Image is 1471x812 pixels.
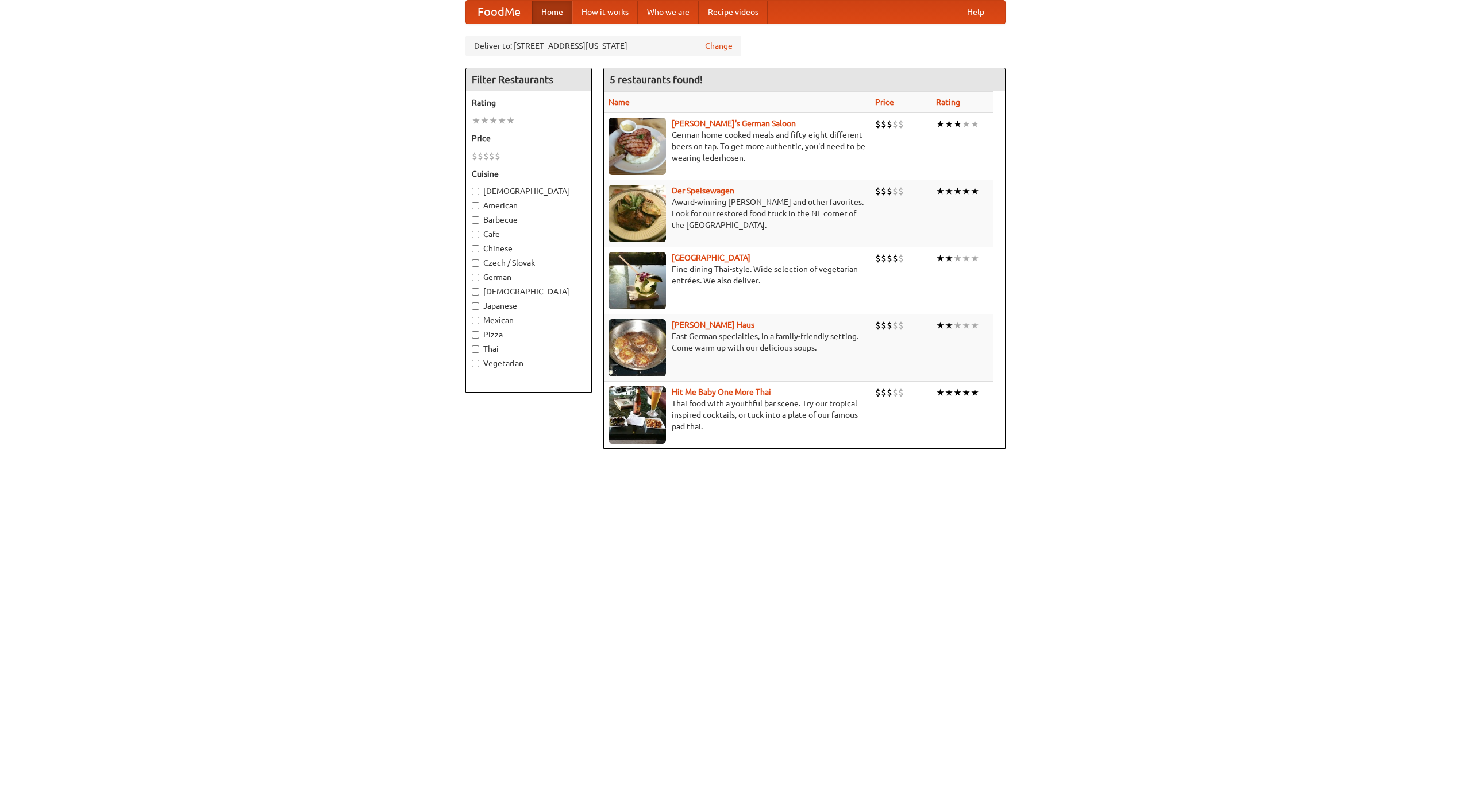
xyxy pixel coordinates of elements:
li: $ [892,319,898,332]
h5: Rating [472,97,586,108]
label: Cafe [472,228,586,240]
li: ★ [953,252,962,265]
label: Mexican [472,314,586,326]
li: ★ [962,185,971,197]
input: German [472,274,479,281]
li: ★ [936,185,945,197]
li: ★ [953,319,962,332]
li: ★ [953,386,962,399]
div: Deliver to: [STREET_ADDRESS][US_STATE] [465,36,741,56]
li: ★ [480,114,489,127]
p: Thai food with a youthful bar scene. Try our tropical inspired cocktails, or tuck into a plate of... [609,398,866,432]
label: [DEMOGRAPHIC_DATA] [472,286,586,297]
li: $ [892,185,898,197]
a: Rating [936,98,960,107]
li: $ [489,150,495,162]
li: $ [881,185,887,197]
li: ★ [945,386,953,399]
li: ★ [962,386,971,399]
input: [DEMOGRAPHIC_DATA] [472,188,479,195]
li: $ [898,252,904,265]
label: American [472,200,586,211]
li: $ [887,386,892,399]
li: $ [898,185,904,197]
a: Who we are [638,1,699,24]
a: [PERSON_NAME] Haus [672,320,754,329]
li: ★ [936,319,945,332]
li: ★ [945,185,953,197]
label: Czech / Slovak [472,257,586,269]
li: $ [478,150,483,162]
li: $ [898,118,904,130]
input: Czech / Slovak [472,259,479,267]
li: $ [887,185,892,197]
input: Mexican [472,317,479,324]
li: $ [875,386,881,399]
li: $ [887,252,892,265]
li: ★ [953,118,962,130]
a: Home [532,1,572,24]
li: $ [483,150,489,162]
a: Help [958,1,993,24]
input: Barbecue [472,216,479,224]
ng-pluralize: 5 restaurants found! [610,74,703,85]
h5: Cuisine [472,168,586,180]
h5: Price [472,133,586,144]
li: ★ [971,118,979,130]
b: Der Speisewagen [672,186,734,195]
li: ★ [962,319,971,332]
label: Barbecue [472,214,586,226]
li: ★ [936,118,945,130]
p: Award-winning [PERSON_NAME] and other favorites. Look for our restored food truck in the NE corne... [609,196,866,231]
input: [DEMOGRAPHIC_DATA] [472,288,479,296]
a: [PERSON_NAME]'s German Saloon [672,119,796,128]
input: Pizza [472,331,479,339]
li: $ [881,118,887,130]
li: $ [875,252,881,265]
label: Pizza [472,329,586,340]
li: ★ [962,118,971,130]
input: American [472,202,479,209]
li: ★ [945,118,953,130]
label: [DEMOGRAPHIC_DATA] [472,185,586,197]
li: $ [881,386,887,399]
li: ★ [489,114,498,127]
input: Japanese [472,302,479,310]
li: $ [898,319,904,332]
li: ★ [945,319,953,332]
li: ★ [498,114,506,127]
img: satay.jpg [609,252,666,309]
li: $ [472,150,478,162]
a: Name [609,98,630,107]
label: Vegetarian [472,358,586,369]
li: ★ [971,185,979,197]
li: ★ [971,252,979,265]
li: $ [887,118,892,130]
li: $ [875,185,881,197]
input: Cafe [472,231,479,238]
li: ★ [936,386,945,399]
li: ★ [971,386,979,399]
input: Vegetarian [472,360,479,367]
li: ★ [506,114,515,127]
a: FoodMe [466,1,532,24]
li: ★ [953,185,962,197]
input: Chinese [472,245,479,252]
li: ★ [962,252,971,265]
li: $ [875,319,881,332]
img: kohlhaus.jpg [609,319,666,376]
h4: Filter Restaurants [466,68,591,91]
li: $ [892,252,898,265]
a: [GEOGRAPHIC_DATA] [672,253,750,262]
a: Hit Me Baby One More Thai [672,387,771,397]
img: speisewagen.jpg [609,185,666,242]
li: $ [887,319,892,332]
a: How it works [572,1,638,24]
label: Chinese [472,243,586,254]
p: German home-cooked meals and fifty-eight different beers on tap. To get more authentic, you'd nee... [609,129,866,164]
img: esthers.jpg [609,118,666,175]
